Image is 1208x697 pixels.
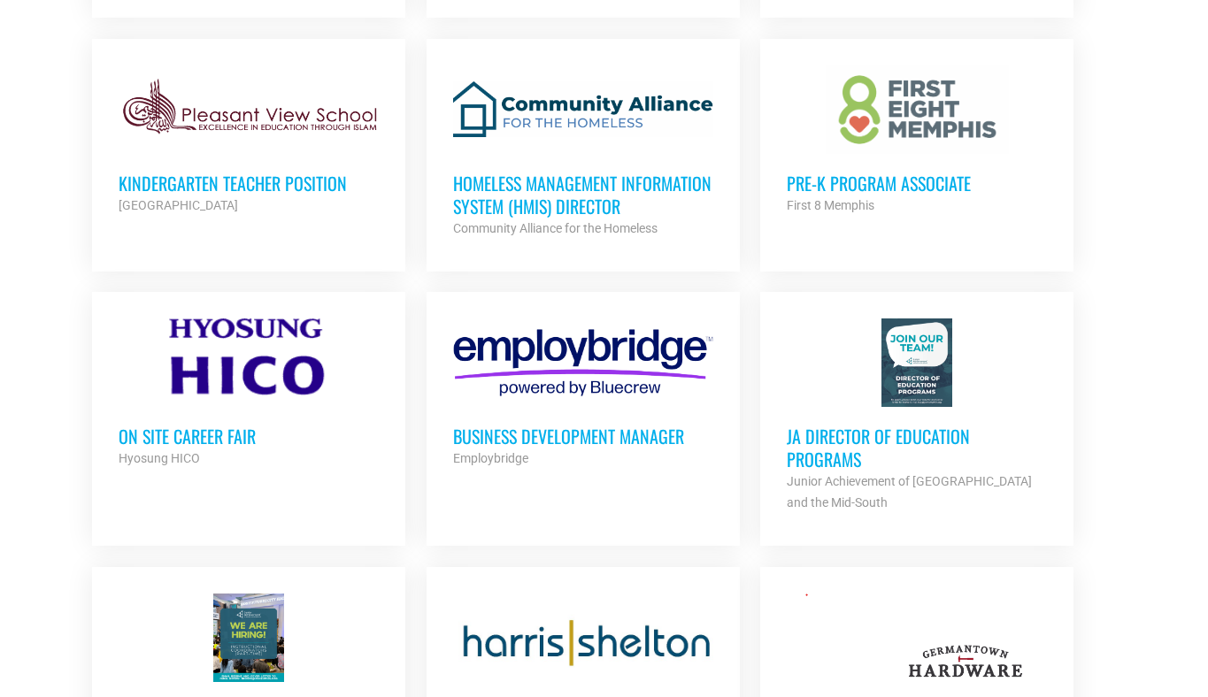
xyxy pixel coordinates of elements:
[787,172,1047,195] h3: Pre-K Program Associate
[787,198,874,212] strong: First 8 Memphis
[119,451,200,465] strong: Hyosung HICO
[453,425,713,448] h3: Business Development Manager
[119,425,379,448] h3: On Site Career Fair
[453,451,528,465] strong: Employbridge
[453,221,658,235] strong: Community Alliance for the Homeless
[453,172,713,218] h3: Homeless Management Information System (HMIS) Director
[760,292,1073,540] a: JA Director of Education Programs Junior Achievement of [GEOGRAPHIC_DATA] and the Mid-South
[427,39,740,265] a: Homeless Management Information System (HMIS) Director Community Alliance for the Homeless
[787,425,1047,471] h3: JA Director of Education Programs
[119,172,379,195] h3: Kindergarten Teacher Position
[119,198,238,212] strong: [GEOGRAPHIC_DATA]
[787,474,1032,509] strong: Junior Achievement of [GEOGRAPHIC_DATA] and the Mid-South
[427,292,740,495] a: Business Development Manager Employbridge
[92,39,405,242] a: Kindergarten Teacher Position [GEOGRAPHIC_DATA]
[92,292,405,495] a: On Site Career Fair Hyosung HICO
[760,39,1073,242] a: Pre-K Program Associate First 8 Memphis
